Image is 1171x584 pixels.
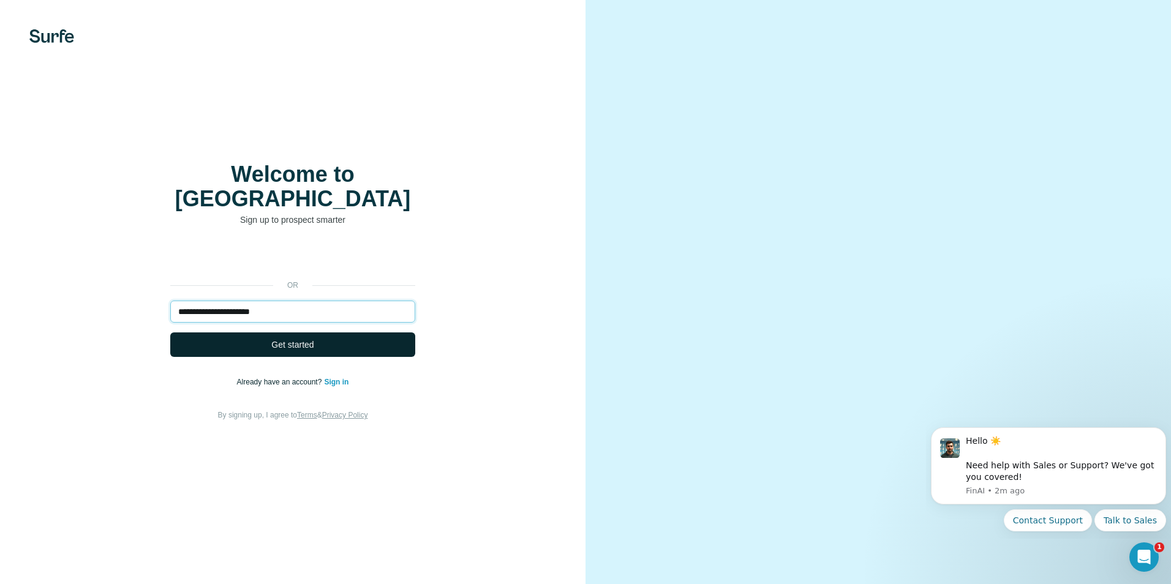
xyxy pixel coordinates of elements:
[271,339,314,351] span: Get started
[170,214,415,226] p: Sign up to prospect smarter
[170,332,415,357] button: Get started
[29,29,74,43] img: Surfe's logo
[324,378,348,386] a: Sign in
[218,411,368,419] span: By signing up, I agree to &
[926,416,1171,539] iframe: Intercom notifications message
[322,411,368,419] a: Privacy Policy
[164,244,421,271] iframe: Sign in with Google Button
[170,162,415,211] h1: Welcome to [GEOGRAPHIC_DATA]
[1129,542,1159,572] iframe: Intercom live chat
[237,378,325,386] span: Already have an account?
[297,411,317,419] a: Terms
[273,280,312,291] p: or
[919,12,1159,167] iframe: Sign in with Google Dialog
[1154,542,1164,552] span: 1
